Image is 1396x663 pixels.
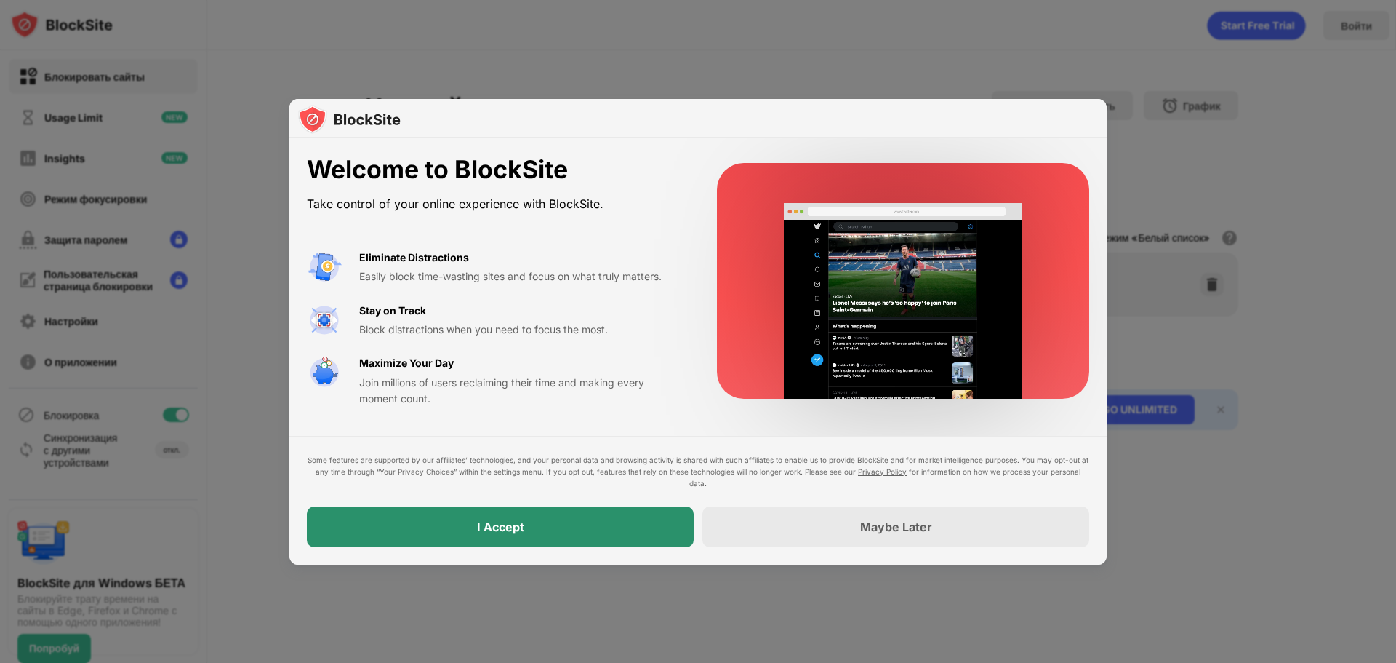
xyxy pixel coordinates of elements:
div: Some features are supported by our affiliates’ technologies, and your personal data and browsing ... [307,454,1089,489]
img: logo-blocksite.svg [298,105,401,134]
div: I Accept [477,520,524,534]
div: Join millions of users reclaiming their time and making every moment count. [359,375,682,408]
div: Stay on Track [359,303,426,319]
div: Maximize Your Day [359,355,454,371]
img: value-avoid-distractions.svg [307,250,342,285]
div: Easily block time-wasting sites and focus on what truly matters. [359,269,682,285]
a: Privacy Policy [858,467,907,476]
div: Maybe Later [860,520,932,534]
div: Block distractions when you need to focus the most. [359,322,682,338]
div: Eliminate Distractions [359,250,469,266]
div: Welcome to BlockSite [307,155,682,185]
img: value-focus.svg [307,303,342,338]
img: value-safe-time.svg [307,355,342,390]
div: Take control of your online experience with BlockSite. [307,194,682,215]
